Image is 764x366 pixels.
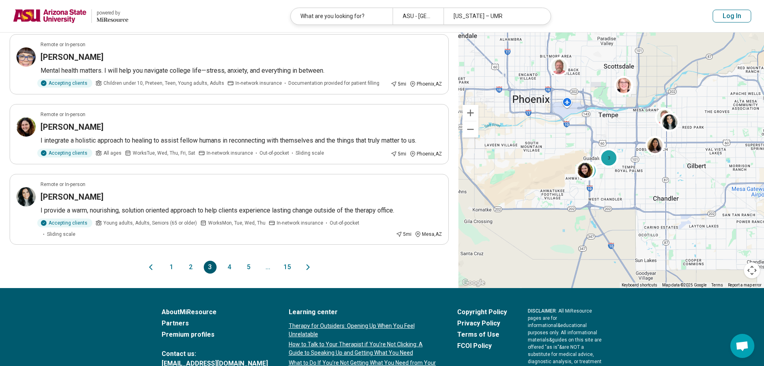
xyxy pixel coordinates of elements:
[41,51,103,63] h3: [PERSON_NAME]
[37,149,92,157] div: Accepting clients
[41,136,442,145] p: I integrate a holistic approach to healing to assist fellow humans in reconnecting with themselve...
[662,283,707,287] span: Map data ©2025 Google
[391,80,406,88] div: 5 mi
[622,282,657,288] button: Keyboard shortcuts
[289,322,436,339] a: Therapy for Outsiders: Opening Up When You Feel Unrelatable
[261,261,274,274] span: ...
[457,319,507,328] a: Privacy Policy
[730,334,754,358] div: Open chat
[223,261,236,274] button: 4
[207,149,253,157] span: In-network insurance
[13,6,87,26] img: Arizona State University
[728,283,762,287] a: Report a map error
[162,330,268,339] a: Premium profiles
[462,121,478,137] button: Zoom out
[330,219,359,227] span: Out-of-pocket
[457,341,507,351] a: FCOI Policy
[41,206,442,215] p: I provide a warm, nourishing, solution oriented approach to help clients experience lasting chang...
[393,8,444,25] div: ASU - [GEOGRAPHIC_DATA], [GEOGRAPHIC_DATA], [GEOGRAPHIC_DATA]
[97,9,128,16] div: powered by
[146,261,156,274] button: Previous page
[711,283,723,287] a: Terms (opens in new tab)
[409,80,442,88] div: Phoenix , AZ
[208,219,265,227] span: Works Mon, Tue, Wed, Thu
[415,231,442,238] div: Mesa , AZ
[296,149,324,157] span: Sliding scale
[41,191,103,202] h3: [PERSON_NAME]
[460,278,487,288] a: Open this area in Google Maps (opens a new window)
[457,307,507,317] a: Copyright Policy
[599,148,618,168] div: 3
[528,308,556,314] span: DISCLAIMER
[259,149,289,157] span: Out-of-pocket
[396,231,411,238] div: 5 mi
[103,219,197,227] span: Young adults, Adults, Seniors (65 or older)
[41,66,442,76] p: Mental health matters. I will help you navigate college life—stress, anxiety, and everything in b...
[460,278,487,288] img: Google
[291,8,393,25] div: What are you looking for?
[103,149,122,157] span: All ages
[162,307,268,317] a: AboutMiResource
[277,219,323,227] span: In-network insurance
[37,79,92,88] div: Accepting clients
[204,261,217,274] button: 3
[444,8,545,25] div: [US_STATE] – UMR
[288,80,379,87] span: Documentation provided for patient filling
[457,330,507,339] a: Terms of Use
[409,150,442,157] div: Phoenix , AZ
[391,150,406,157] div: 5 mi
[281,261,294,274] button: 15
[289,307,436,317] a: Learning center
[184,261,197,274] button: 2
[133,149,195,157] span: Works Tue, Wed, Thu, Fri, Sat
[47,231,75,238] span: Sliding scale
[713,10,751,22] button: Log In
[744,262,760,278] button: Map camera controls
[289,340,436,357] a: How to Talk to Your Therapist if You’re Not Clicking: A Guide to Speaking Up and Getting What You...
[41,111,85,118] p: Remote or In-person
[41,41,85,48] p: Remote or In-person
[13,6,128,26] a: Arizona State Universitypowered by
[162,349,268,359] span: Contact us:
[41,181,85,188] p: Remote or In-person
[462,105,478,121] button: Zoom in
[103,80,224,87] span: Children under 10, Preteen, Teen, Young adults, Adults
[165,261,178,274] button: 1
[37,219,92,227] div: Accepting clients
[303,261,313,274] button: Next page
[41,121,103,133] h3: [PERSON_NAME]
[162,319,268,328] a: Partners
[242,261,255,274] button: 5
[235,80,282,87] span: In-network insurance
